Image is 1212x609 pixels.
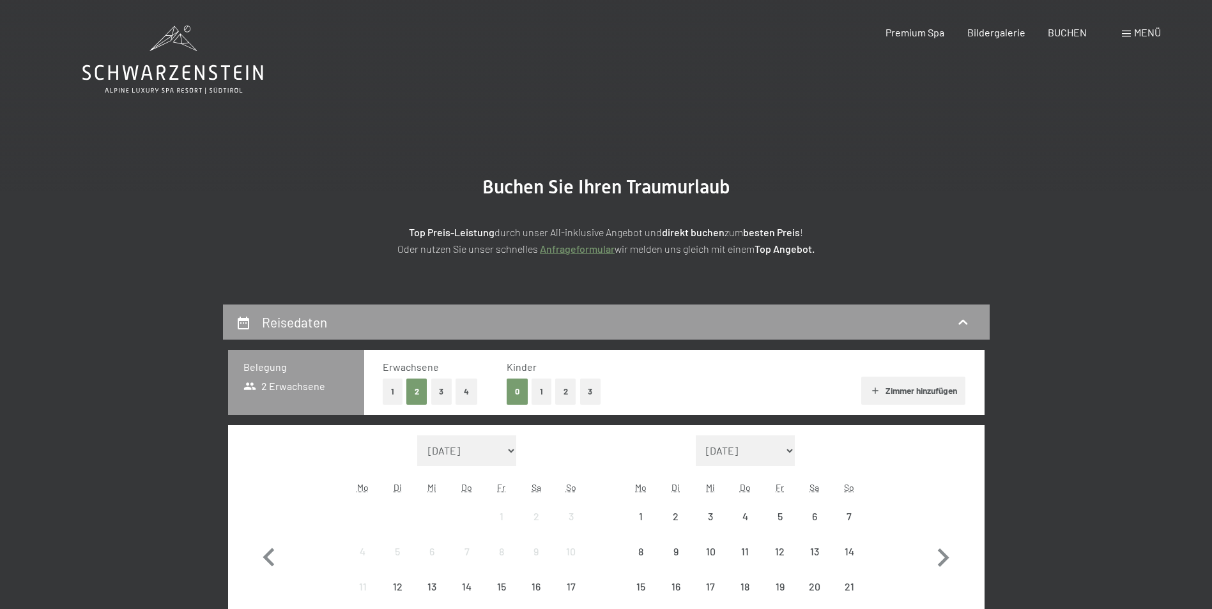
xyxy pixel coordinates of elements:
[519,499,553,534] div: Sat Aug 02 2025
[693,534,728,569] div: Anreise nicht möglich
[461,482,472,493] abbr: Donnerstag
[553,499,588,534] div: Sun Aug 03 2025
[1048,26,1087,38] a: BUCHEN
[728,534,762,569] div: Thu Sep 11 2025
[532,379,551,405] button: 1
[797,534,832,569] div: Sat Sep 13 2025
[624,534,658,569] div: Anreise nicht möglich
[416,546,448,578] div: 6
[762,499,797,534] div: Anreise nicht möglich
[520,546,552,578] div: 9
[659,499,693,534] div: Tue Sep 02 2025
[693,534,728,569] div: Wed Sep 10 2025
[832,569,866,604] div: Anreise nicht möglich
[357,482,369,493] abbr: Montag
[797,499,832,534] div: Anreise nicht möglich
[262,314,327,330] h2: Reisedaten
[519,569,553,604] div: Sat Aug 16 2025
[380,534,415,569] div: Anreise nicht möglich
[346,534,380,569] div: Mon Aug 04 2025
[624,569,658,604] div: Mon Sep 15 2025
[659,534,693,569] div: Tue Sep 09 2025
[346,569,380,604] div: Mon Aug 11 2025
[409,226,495,238] strong: Top Preis-Leistung
[380,534,415,569] div: Tue Aug 05 2025
[728,569,762,604] div: Thu Sep 18 2025
[693,569,728,604] div: Wed Sep 17 2025
[832,534,866,569] div: Sun Sep 14 2025
[762,569,797,604] div: Fri Sep 19 2025
[797,499,832,534] div: Sat Sep 06 2025
[776,482,784,493] abbr: Freitag
[693,499,728,534] div: Anreise nicht möglich
[624,569,658,604] div: Anreise nicht möglich
[394,482,402,493] abbr: Dienstag
[484,534,519,569] div: Anreise nicht möglich
[553,569,588,604] div: Anreise nicht möglich
[660,511,692,543] div: 2
[797,569,832,604] div: Anreise nicht möglich
[625,511,657,543] div: 1
[693,569,728,604] div: Anreise nicht möglich
[431,379,452,405] button: 3
[507,379,528,405] button: 0
[532,482,541,493] abbr: Samstag
[243,379,326,393] span: 2 Erwachsene
[553,569,588,604] div: Sun Aug 17 2025
[762,499,797,534] div: Fri Sep 05 2025
[484,499,519,534] div: Fri Aug 01 2025
[383,379,403,405] button: 1
[497,482,505,493] abbr: Freitag
[694,546,726,578] div: 10
[659,534,693,569] div: Anreise nicht möglich
[415,569,449,604] div: Anreise nicht möglich
[694,511,726,543] div: 3
[659,569,693,604] div: Tue Sep 16 2025
[486,546,518,578] div: 8
[520,511,552,543] div: 2
[243,360,349,374] h3: Belegung
[625,546,657,578] div: 8
[797,569,832,604] div: Sat Sep 20 2025
[832,569,866,604] div: Sun Sep 21 2025
[450,534,484,569] div: Anreise nicht möglich
[380,569,415,604] div: Anreise nicht möglich
[555,379,576,405] button: 2
[799,546,831,578] div: 13
[519,534,553,569] div: Sat Aug 09 2025
[287,224,926,257] p: durch unser All-inklusive Angebot und zum ! Oder nutzen Sie unser schnelles wir melden uns gleich...
[415,534,449,569] div: Wed Aug 06 2025
[693,499,728,534] div: Wed Sep 03 2025
[662,226,725,238] strong: direkt buchen
[484,534,519,569] div: Fri Aug 08 2025
[743,226,800,238] strong: besten Preis
[346,569,380,604] div: Anreise nicht möglich
[755,243,815,255] strong: Top Angebot.
[580,379,601,405] button: 3
[450,534,484,569] div: Thu Aug 07 2025
[555,511,587,543] div: 3
[671,482,680,493] abbr: Dienstag
[519,569,553,604] div: Anreise nicht möglich
[740,482,751,493] abbr: Donnerstag
[482,176,730,198] span: Buchen Sie Ihren Traumurlaub
[380,569,415,604] div: Tue Aug 12 2025
[659,569,693,604] div: Anreise nicht möglich
[553,534,588,569] div: Sun Aug 10 2025
[507,361,537,373] span: Kinder
[540,243,615,255] a: Anfrageformular
[833,511,865,543] div: 7
[451,546,483,578] div: 7
[347,546,379,578] div: 4
[415,569,449,604] div: Wed Aug 13 2025
[456,379,477,405] button: 4
[832,499,866,534] div: Sun Sep 07 2025
[566,482,576,493] abbr: Sonntag
[450,569,484,604] div: Anreise nicht möglich
[728,569,762,604] div: Anreise nicht möglich
[519,499,553,534] div: Anreise nicht möglich
[486,511,518,543] div: 1
[967,26,1025,38] a: Bildergalerie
